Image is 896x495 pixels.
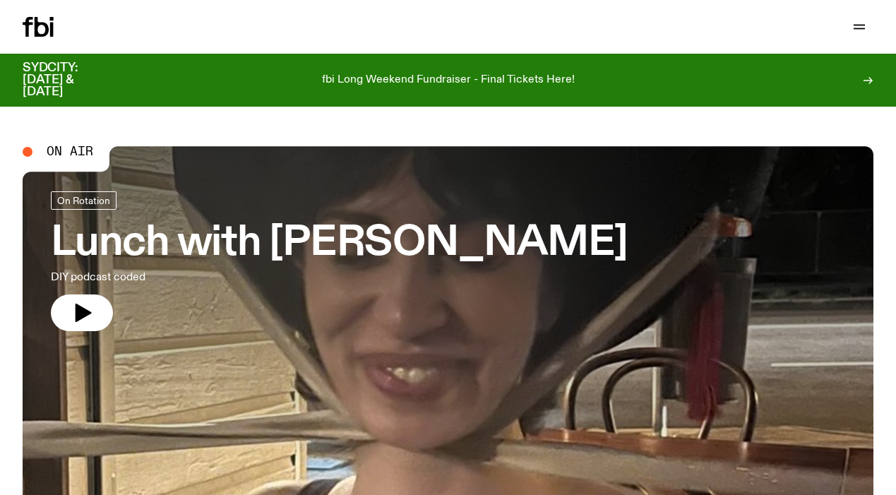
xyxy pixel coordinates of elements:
h3: Lunch with [PERSON_NAME] [51,224,628,263]
a: Lunch with [PERSON_NAME]DIY podcast coded [51,191,628,331]
p: DIY podcast coded [51,269,412,286]
span: On Rotation [57,196,110,206]
span: On Air [47,145,93,158]
h3: SYDCITY: [DATE] & [DATE] [23,62,113,98]
p: fbi Long Weekend Fundraiser - Final Tickets Here! [322,74,575,87]
a: On Rotation [51,191,117,210]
